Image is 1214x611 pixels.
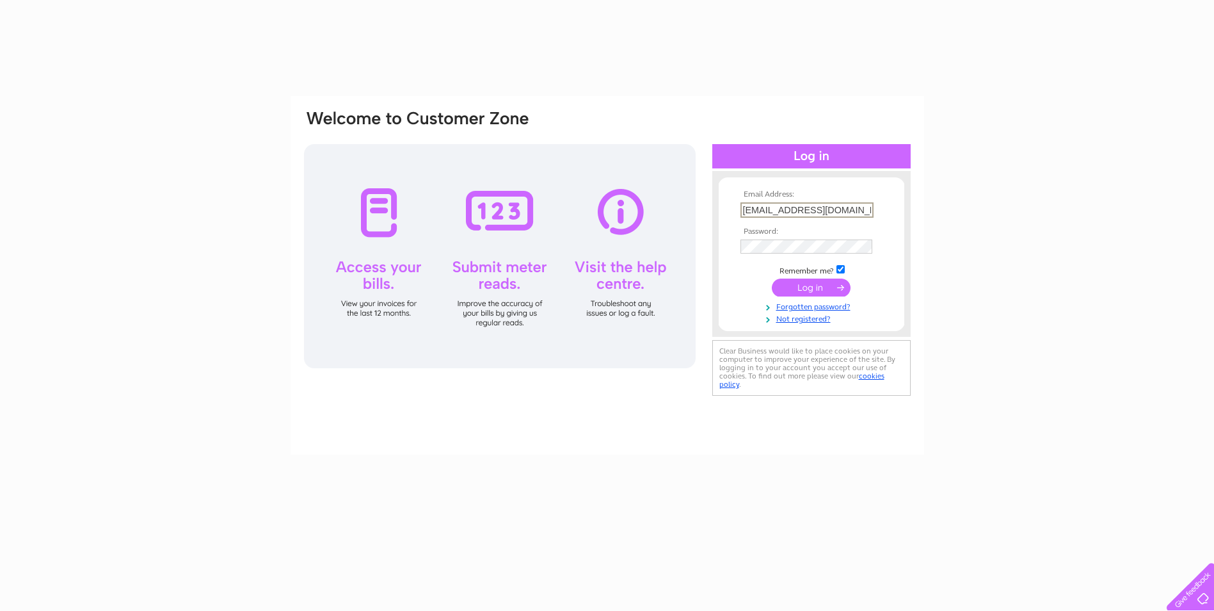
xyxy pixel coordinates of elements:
td: Remember me? [737,263,886,276]
th: Email Address: [737,190,886,199]
a: Not registered? [740,312,886,324]
input: Submit [772,279,851,297]
div: Clear Business would like to place cookies on your computer to improve your experience of the sit... [712,340,911,396]
a: cookies policy [719,371,884,389]
a: Forgotten password? [740,300,886,312]
th: Password: [737,227,886,236]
